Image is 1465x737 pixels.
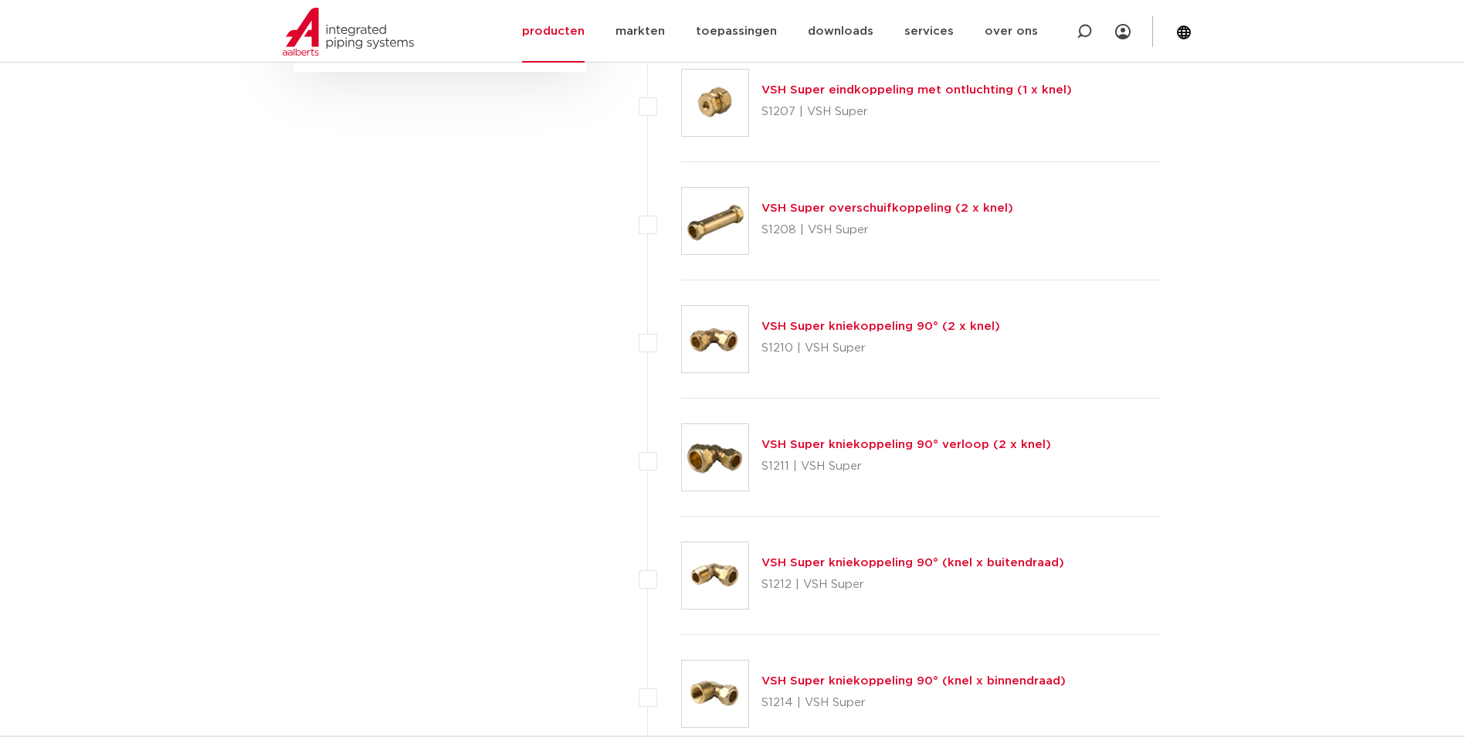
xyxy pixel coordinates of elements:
[761,321,1000,332] a: VSH Super kniekoppeling 90° (2 x knel)
[682,424,748,491] img: Thumbnail for VSH Super kniekoppeling 90° verloop (2 x knel)
[761,454,1051,479] p: S1211 | VSH Super
[761,691,1066,715] p: S1214 | VSH Super
[761,572,1064,597] p: S1212 | VSH Super
[761,336,1000,361] p: S1210 | VSH Super
[761,439,1051,450] a: VSH Super kniekoppeling 90° verloop (2 x knel)
[682,661,748,727] img: Thumbnail for VSH Super kniekoppeling 90° (knel x binnendraad)
[761,557,1064,569] a: VSH Super kniekoppeling 90° (knel x buitendraad)
[682,306,748,372] img: Thumbnail for VSH Super kniekoppeling 90° (2 x knel)
[682,542,748,609] img: Thumbnail for VSH Super kniekoppeling 90° (knel x buitendraad)
[761,84,1072,96] a: VSH Super eindkoppeling met ontluchting (1 x knel)
[682,70,748,136] img: Thumbnail for VSH Super eindkoppeling met ontluchting (1 x knel)
[682,188,748,254] img: Thumbnail for VSH Super overschuifkoppeling (2 x knel)
[761,202,1013,214] a: VSH Super overschuifkoppeling (2 x knel)
[761,100,1072,124] p: S1207 | VSH Super
[761,218,1013,243] p: S1208 | VSH Super
[761,675,1066,687] a: VSH Super kniekoppeling 90° (knel x binnendraad)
